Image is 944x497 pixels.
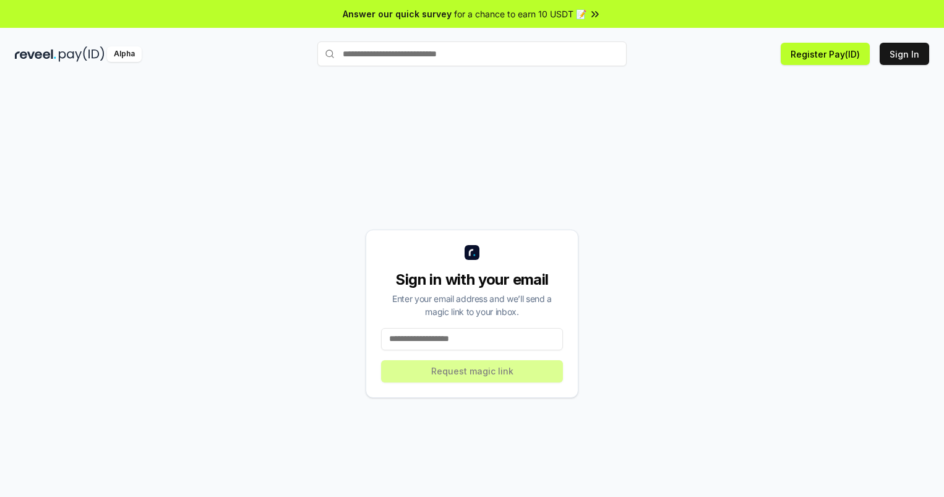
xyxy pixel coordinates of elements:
button: Register Pay(ID) [781,43,870,65]
div: Sign in with your email [381,270,563,290]
span: Answer our quick survey [343,7,452,20]
div: Alpha [107,46,142,62]
img: pay_id [59,46,105,62]
span: for a chance to earn 10 USDT 📝 [454,7,586,20]
img: logo_small [465,245,479,260]
button: Sign In [880,43,929,65]
img: reveel_dark [15,46,56,62]
div: Enter your email address and we’ll send a magic link to your inbox. [381,292,563,318]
